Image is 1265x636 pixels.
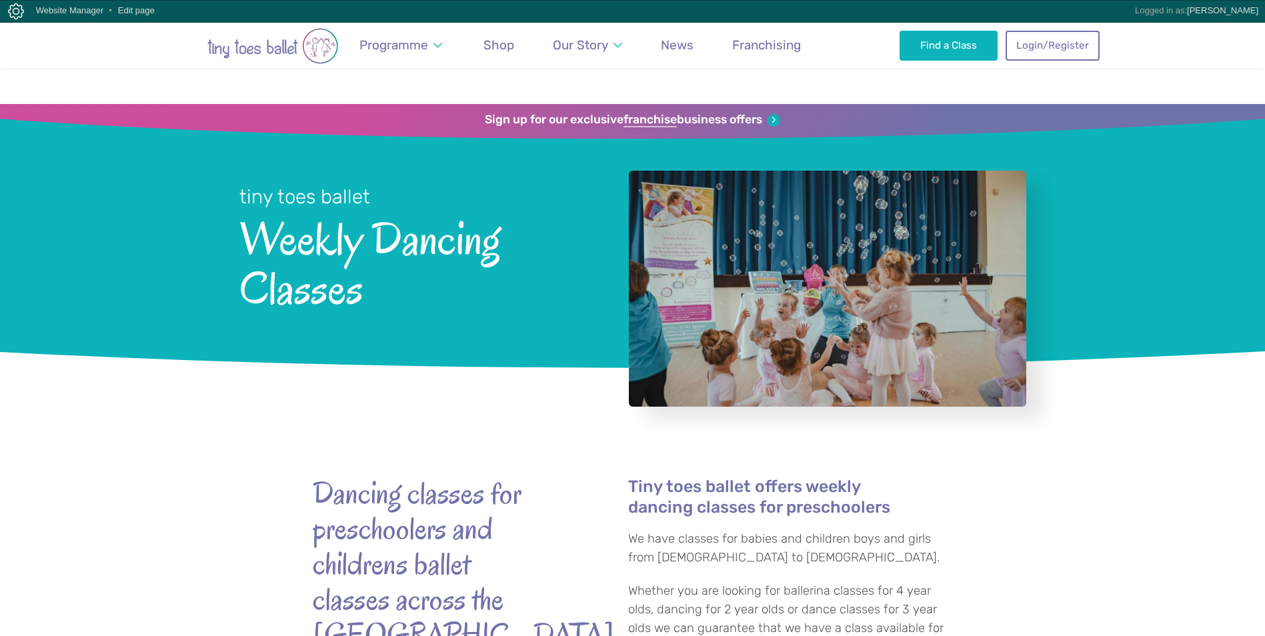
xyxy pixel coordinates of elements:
a: Franchising [726,29,808,61]
a: News [655,29,700,61]
a: Login/Register [1006,31,1099,60]
p: We have classes for babies and children boys and girls from [DEMOGRAPHIC_DATA] to [DEMOGRAPHIC_DA... [628,530,953,567]
a: dancing classes for preschoolers [628,499,890,517]
span: Franchising [732,37,801,53]
span: News [661,37,694,53]
a: Our Story [546,29,628,61]
span: Programme [359,37,428,53]
a: Shop [477,29,521,61]
a: Go to home page [166,21,379,68]
span: Weekly Dancing Classes [239,210,593,313]
span: Our Story [553,37,608,53]
a: Find a Class [900,31,998,60]
small: tiny toes ballet [239,185,370,208]
span: Shop [483,37,514,53]
strong: franchise [623,113,677,127]
a: Programme [353,29,449,61]
a: Sign up for our exclusivefranchisebusiness offers [485,113,780,127]
img: tiny toes ballet [166,28,379,64]
h4: Tiny toes ballet offers weekly [628,476,953,517]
